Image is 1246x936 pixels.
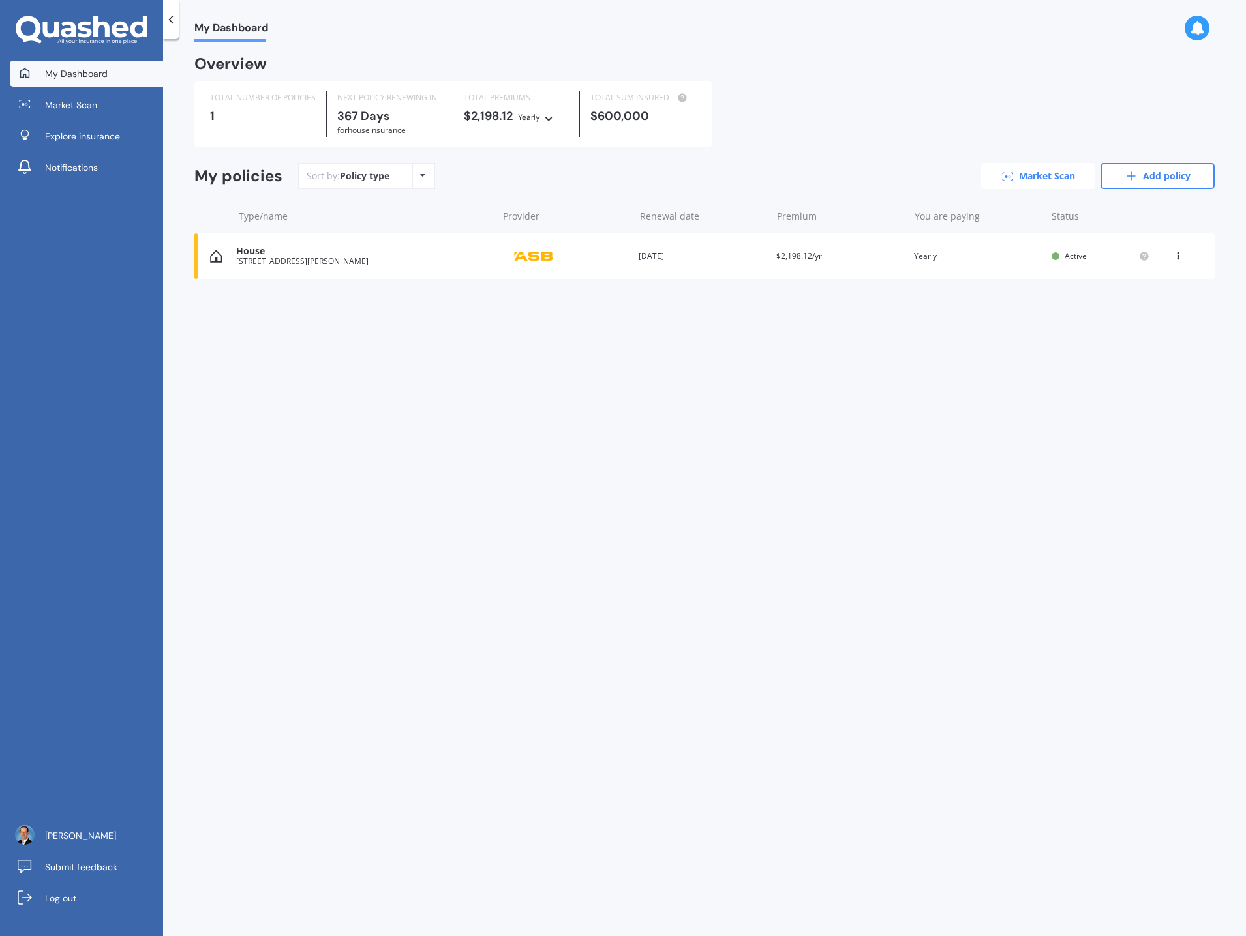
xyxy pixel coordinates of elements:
[194,22,268,39] span: My Dashboard
[915,210,1041,223] div: You are paying
[45,161,98,174] span: Notifications
[1065,250,1087,261] span: Active
[776,250,822,261] span: $2,198.12/yr
[914,250,1041,263] div: Yearly
[210,91,316,104] div: TOTAL NUMBER OF POLICIES
[236,246,491,257] div: House
[10,823,163,849] a: [PERSON_NAME]
[10,885,163,911] a: Log out
[194,167,282,186] div: My policies
[239,210,493,223] div: Type/name
[590,91,695,104] div: TOTAL SUM INSURED
[45,860,117,873] span: Submit feedback
[590,110,695,123] div: $600,000
[1101,163,1215,189] a: Add policy
[464,91,569,104] div: TOTAL PREMIUMS
[15,825,35,845] img: ACg8ocKLsP14qgmXqt7JgNonNmSN7Nyz2xK_HhzttHKpz3tEd2SWMK5i=s96-c
[194,57,267,70] div: Overview
[45,892,76,905] span: Log out
[337,124,406,136] span: for House insurance
[503,210,630,223] div: Provider
[501,244,566,269] img: ASB
[10,92,163,118] a: Market Scan
[640,210,767,223] div: Renewal date
[45,67,108,80] span: My Dashboard
[639,250,766,263] div: [DATE]
[10,154,163,181] a: Notifications
[10,854,163,880] a: Submit feedback
[777,210,904,223] div: Premium
[10,61,163,87] a: My Dashboard
[45,98,97,111] span: Market Scan
[10,123,163,149] a: Explore insurance
[1052,210,1149,223] div: Status
[518,111,540,124] div: Yearly
[337,108,390,124] b: 367 Days
[45,829,116,842] span: [PERSON_NAME]
[340,169,389,183] div: Policy type
[45,130,120,143] span: Explore insurance
[981,163,1095,189] a: Market Scan
[337,91,442,104] div: NEXT POLICY RENEWING IN
[464,110,569,124] div: $2,198.12
[236,257,491,266] div: [STREET_ADDRESS][PERSON_NAME]
[210,250,222,263] img: House
[307,169,389,183] div: Sort by:
[210,110,316,123] div: 1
